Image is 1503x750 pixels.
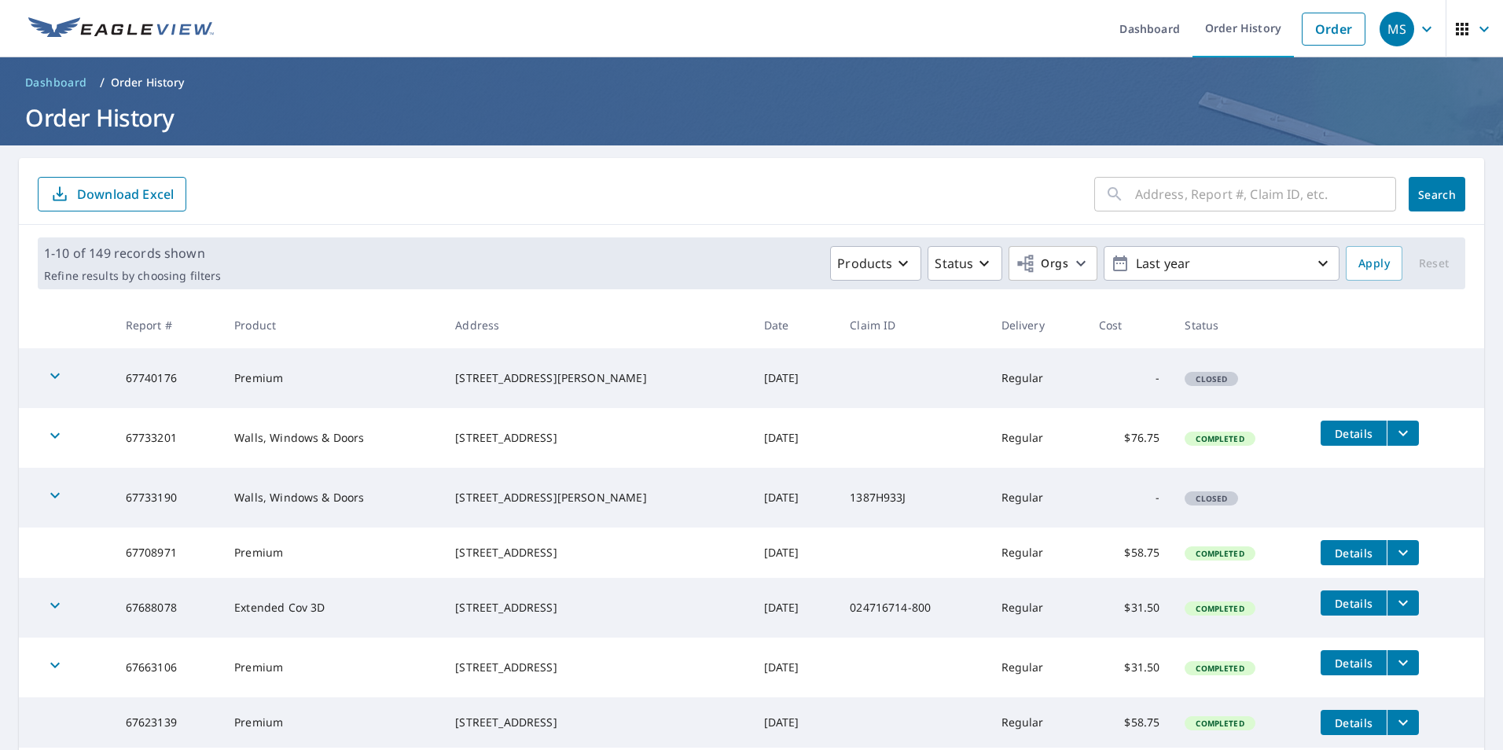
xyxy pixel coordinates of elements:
td: 67733201 [113,408,222,468]
button: filesDropdownBtn-67688078 [1387,590,1419,616]
td: Regular [989,468,1086,528]
button: detailsBtn-67688078 [1321,590,1387,616]
h1: Order History [19,101,1484,134]
button: Search [1409,177,1465,211]
div: [STREET_ADDRESS][PERSON_NAME] [455,490,738,506]
td: 67663106 [113,638,222,697]
td: [DATE] [751,528,838,578]
span: Completed [1186,548,1253,559]
button: detailsBtn-67623139 [1321,710,1387,735]
button: Apply [1346,246,1402,281]
span: Closed [1186,373,1237,384]
td: 67708971 [113,528,222,578]
td: Walls, Windows & Doors [222,408,443,468]
button: detailsBtn-67733201 [1321,421,1387,446]
th: Report # [113,302,222,348]
img: EV Logo [28,17,214,41]
span: Details [1330,656,1377,671]
p: Products [837,254,892,273]
button: filesDropdownBtn-67733201 [1387,421,1419,446]
td: Regular [989,528,1086,578]
nav: breadcrumb [19,70,1484,95]
button: Orgs [1009,246,1097,281]
th: Address [443,302,751,348]
td: $58.75 [1086,528,1173,578]
th: Delivery [989,302,1086,348]
span: Orgs [1016,254,1068,274]
span: Details [1330,715,1377,730]
span: Completed [1186,663,1253,674]
p: 1-10 of 149 records shown [44,244,221,263]
a: Dashboard [19,70,94,95]
div: [STREET_ADDRESS] [455,660,738,675]
button: Status [928,246,1002,281]
td: [DATE] [751,468,838,528]
span: Details [1330,596,1377,611]
p: Download Excel [77,186,174,203]
div: [STREET_ADDRESS] [455,430,738,446]
span: Completed [1186,718,1253,729]
span: Apply [1358,254,1390,274]
td: Extended Cov 3D [222,578,443,638]
td: Regular [989,697,1086,748]
td: Regular [989,408,1086,468]
input: Address, Report #, Claim ID, etc. [1135,172,1396,216]
span: Completed [1186,433,1253,444]
td: $58.75 [1086,697,1173,748]
button: filesDropdownBtn-67623139 [1387,710,1419,735]
td: Premium [222,528,443,578]
p: Last year [1130,250,1314,278]
p: Status [935,254,973,273]
span: Dashboard [25,75,87,90]
td: - [1086,348,1173,408]
span: Details [1330,546,1377,561]
td: 67688078 [113,578,222,638]
button: Products [830,246,921,281]
td: [DATE] [751,408,838,468]
td: 67740176 [113,348,222,408]
a: Order [1302,13,1365,46]
td: $76.75 [1086,408,1173,468]
td: [DATE] [751,578,838,638]
td: [DATE] [751,348,838,408]
th: Date [751,302,838,348]
td: 1387H933J [837,468,988,528]
td: Regular [989,578,1086,638]
button: Download Excel [38,177,186,211]
td: Regular [989,638,1086,697]
td: 67733190 [113,468,222,528]
div: MS [1380,12,1414,46]
button: detailsBtn-67663106 [1321,650,1387,675]
div: [STREET_ADDRESS][PERSON_NAME] [455,370,738,386]
td: Premium [222,348,443,408]
button: filesDropdownBtn-67663106 [1387,650,1419,675]
td: $31.50 [1086,638,1173,697]
button: filesDropdownBtn-67708971 [1387,540,1419,565]
td: $31.50 [1086,578,1173,638]
button: detailsBtn-67708971 [1321,540,1387,565]
span: Closed [1186,493,1237,504]
div: [STREET_ADDRESS] [455,715,738,730]
td: [DATE] [751,697,838,748]
button: Last year [1104,246,1339,281]
li: / [100,73,105,92]
span: Details [1330,426,1377,441]
td: 024716714-800 [837,578,988,638]
td: - [1086,468,1173,528]
th: Status [1172,302,1308,348]
span: Search [1421,187,1453,202]
td: Regular [989,348,1086,408]
th: Cost [1086,302,1173,348]
div: [STREET_ADDRESS] [455,600,738,616]
td: [DATE] [751,638,838,697]
span: Completed [1186,603,1253,614]
td: Premium [222,638,443,697]
div: [STREET_ADDRESS] [455,545,738,561]
th: Product [222,302,443,348]
td: Walls, Windows & Doors [222,468,443,528]
td: Premium [222,697,443,748]
td: 67623139 [113,697,222,748]
p: Order History [111,75,185,90]
th: Claim ID [837,302,988,348]
p: Refine results by choosing filters [44,269,221,283]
